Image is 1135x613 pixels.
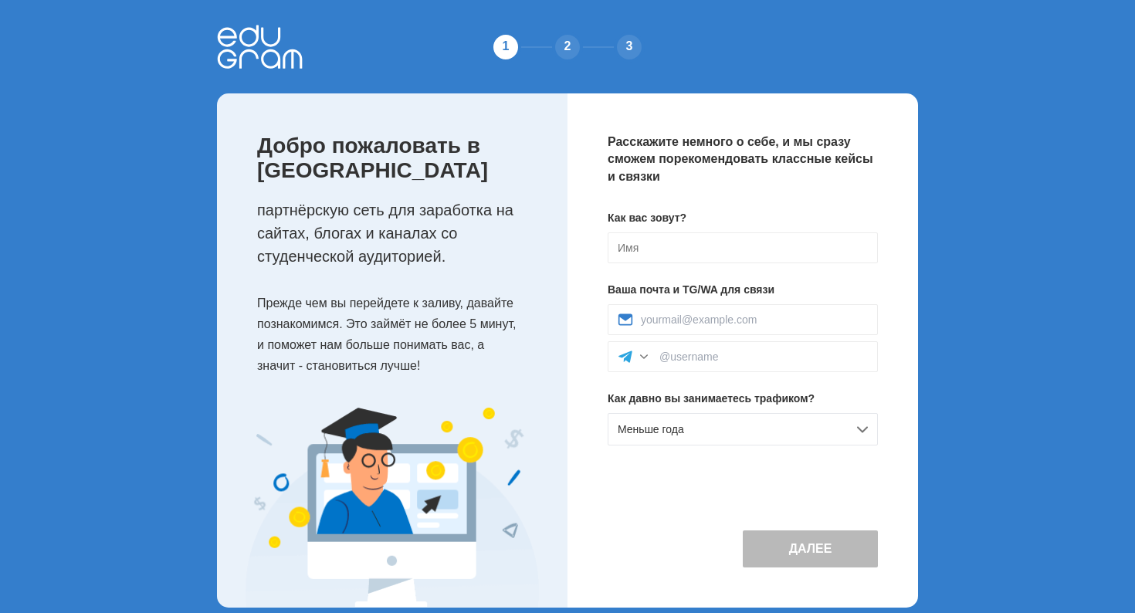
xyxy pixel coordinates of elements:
span: Меньше года [618,423,684,435]
div: 1 [490,32,521,63]
p: Как давно вы занимаетесь трафиком? [608,391,878,407]
input: yourmail@example.com [641,313,868,326]
input: Имя [608,232,878,263]
p: партнёрскую сеть для заработка на сайтах, блогах и каналах со студенческой аудиторией. [257,198,537,268]
div: 3 [614,32,645,63]
p: Расскажите немного о себе, и мы сразу сможем порекомендовать классные кейсы и связки [608,134,878,185]
input: @username [659,351,868,363]
p: Ваша почта и TG/WA для связи [608,282,878,298]
p: Как вас зовут? [608,210,878,226]
div: 2 [552,32,583,63]
img: Expert Image [246,408,539,608]
p: Прежде чем вы перейдете к заливу, давайте познакомимся. Это займёт не более 5 минут, и поможет на... [257,293,537,377]
button: Далее [743,530,878,567]
p: Добро пожаловать в [GEOGRAPHIC_DATA] [257,134,537,183]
